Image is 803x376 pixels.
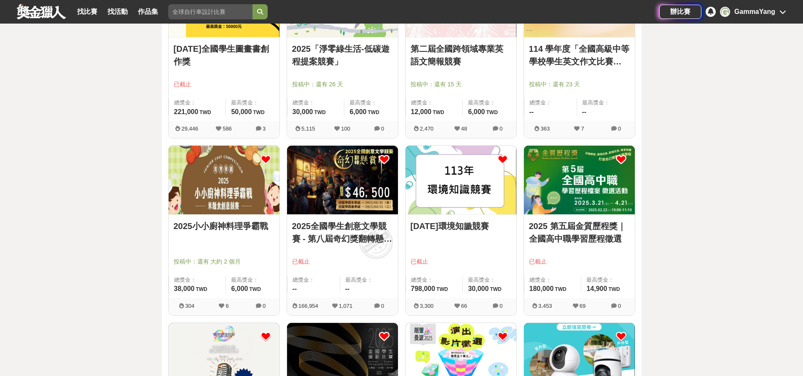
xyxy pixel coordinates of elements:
[231,99,274,107] span: 最高獎金：
[659,5,701,19] a: 辦比賽
[293,276,335,284] span: 總獎金：
[381,125,384,132] span: 0
[345,285,350,292] span: --
[293,108,313,115] span: 30,000
[461,125,467,132] span: 48
[555,286,566,292] span: TWD
[411,276,458,284] span: 總獎金：
[174,108,199,115] span: 221,000
[720,7,730,17] div: G
[226,303,228,309] span: 6
[196,286,207,292] span: TWD
[293,285,297,292] span: --
[406,146,516,214] a: Cover Image
[500,303,502,309] span: 0
[411,80,511,89] span: 投稿中：還有 15 天
[468,108,485,115] span: 6,000
[436,286,448,292] span: TWD
[524,146,635,214] a: Cover Image
[500,125,502,132] span: 0
[411,285,435,292] span: 798,000
[529,257,630,266] span: 已截止
[411,43,511,68] a: 第二屆全國跨領域專業英語文簡報競賽
[529,80,630,89] span: 投稿中：還有 23 天
[490,286,501,292] span: TWD
[74,6,101,18] a: 找比賽
[301,125,315,132] span: 5,115
[104,6,131,18] a: 找活動
[540,125,550,132] span: 363
[263,303,266,309] span: 0
[586,285,607,292] span: 14,900
[263,125,266,132] span: 3
[293,99,339,107] span: 總獎金：
[406,146,516,214] img: Cover Image
[253,109,264,115] span: TWD
[580,303,585,309] span: 69
[486,109,498,115] span: TWD
[468,276,511,284] span: 最高獎金：
[529,43,630,68] a: 114 學年度「全國高級中等學校學生英文作文比賽」&「全國高級中等學校學生英語演講比賽」
[524,146,635,214] img: Cover Image
[339,303,353,309] span: 1,071
[174,99,221,107] span: 總獎金：
[538,303,552,309] span: 3,453
[529,99,572,107] span: 總獎金：
[618,303,621,309] span: 0
[185,303,194,309] span: 304
[468,99,511,107] span: 最高獎金：
[581,125,584,132] span: 7
[349,99,392,107] span: 最高獎金：
[174,43,274,68] a: [DATE]全國學生圖畫書創作獎
[292,80,393,89] span: 投稿中：還有 26 天
[174,257,274,266] span: 投稿中：還有 大約 2 個月
[420,303,434,309] span: 3,300
[461,303,467,309] span: 66
[174,80,274,89] span: 已截止
[223,125,232,132] span: 586
[287,146,398,214] a: Cover Image
[134,6,161,18] a: 作品集
[168,4,252,19] input: 全球自行車設計比賽
[174,285,195,292] span: 38,000
[582,99,630,107] span: 最高獎金：
[529,285,554,292] span: 180,000
[618,125,621,132] span: 0
[586,276,629,284] span: 最高獎金：
[341,125,350,132] span: 100
[411,220,511,232] a: [DATE]環境知識競賽
[411,257,511,266] span: 已截止
[314,109,325,115] span: TWD
[345,276,393,284] span: 最高獎金：
[292,43,393,68] a: 2025「淨零綠生活-低碳遊程提案競賽」
[231,108,252,115] span: 50,000
[181,125,198,132] span: 29,446
[734,7,775,17] div: GammaYang
[411,99,458,107] span: 總獎金：
[298,303,318,309] span: 166,954
[231,285,248,292] span: 6,000
[169,146,279,214] img: Cover Image
[411,108,432,115] span: 12,000
[529,108,534,115] span: --
[368,109,379,115] span: TWD
[199,109,211,115] span: TWD
[174,220,274,232] a: 2025小小廚神料理爭霸戰
[381,303,384,309] span: 0
[529,276,576,284] span: 總獎金：
[169,146,279,214] a: Cover Image
[174,276,221,284] span: 總獎金：
[468,285,489,292] span: 30,000
[349,108,366,115] span: 6,000
[529,220,630,245] a: 2025 第五屆金質歷程獎｜全國高中職學習歷程徵選
[420,125,434,132] span: 2,470
[608,286,620,292] span: TWD
[250,286,261,292] span: TWD
[287,146,398,214] img: Cover Image
[432,109,444,115] span: TWD
[231,276,274,284] span: 最高獎金：
[292,257,393,266] span: 已截止
[292,220,393,245] a: 2025全國學生創意文學競賽 - 第八屆奇幻獎翻轉懸賞單挑戰
[582,108,587,115] span: --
